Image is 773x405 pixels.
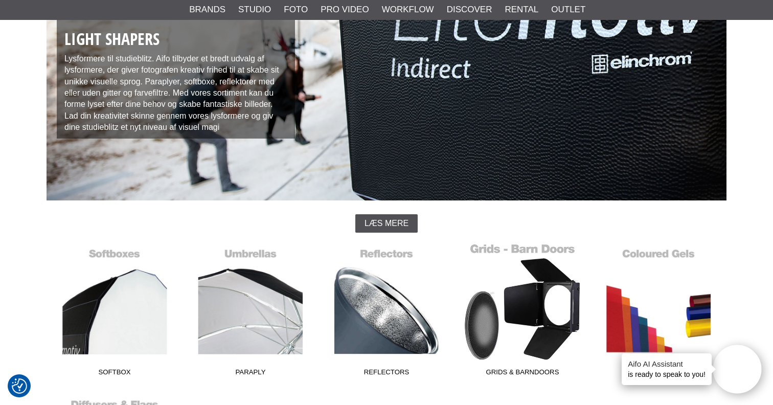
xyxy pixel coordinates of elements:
[183,243,319,381] a: Paraply
[183,367,319,381] span: Paraply
[382,3,434,16] a: Workflow
[505,3,538,16] a: Rental
[12,377,27,395] button: Samtykkepræferencer
[447,3,492,16] a: Discover
[454,243,590,381] a: Grids & Barndoors
[321,3,369,16] a: Pro Video
[319,243,454,381] a: Reflectors
[189,3,225,16] a: Brands
[365,219,408,228] span: Læs mere
[64,28,287,51] h1: Light Shapers
[590,367,726,381] span: Gels - Deflector
[590,243,726,381] a: Gels - Deflector
[12,378,27,394] img: Revisit consent button
[57,20,295,139] div: Lysformere til studieblitz. Aifo tilbyder et bredt udvalg af lysformere, der giver fotografen kre...
[47,367,183,381] span: Softbox
[454,367,590,381] span: Grids & Barndoors
[238,3,271,16] a: Studio
[622,353,712,385] div: is ready to speak to you!
[628,358,706,369] h4: Aifo AI Assistant
[47,243,183,381] a: Softbox
[551,3,585,16] a: Outlet
[284,3,308,16] a: Foto
[47,10,726,200] img: Ljusformare Studio
[319,367,454,381] span: Reflectors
